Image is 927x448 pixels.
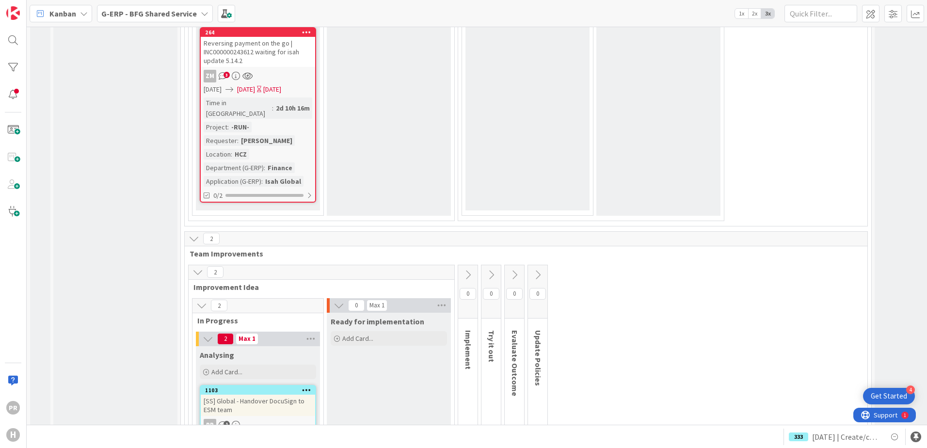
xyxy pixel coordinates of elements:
[197,316,311,325] span: In Progress
[205,29,315,36] div: 264
[204,176,261,187] div: Application (G-ERP)
[204,97,272,119] div: Time in [GEOGRAPHIC_DATA]
[264,162,265,173] span: :
[342,334,373,343] span: Add Card...
[211,300,227,311] span: 2
[871,391,907,401] div: Get Started
[263,176,304,187] div: Isah Global
[201,70,315,82] div: ZM
[231,149,232,160] span: :
[20,1,44,13] span: Support
[483,288,499,300] span: 0
[204,135,237,146] div: Requester
[748,9,761,18] span: 2x
[239,135,295,146] div: [PERSON_NAME]
[204,84,222,95] span: [DATE]
[213,191,223,201] span: 0/2
[224,421,230,427] span: 1
[201,419,315,432] div: PR
[761,9,774,18] span: 3x
[193,282,442,292] span: Improvement Idea
[201,386,315,416] div: 1103[SS] Global - Handover DocuSign to ESM team
[369,303,384,308] div: Max 1
[200,27,316,203] a: 264Reversing payment on the go | INC000000243612 waiting for isah update 5.14.2ZM[DATE][DATE][DAT...
[906,385,915,394] div: 4
[272,103,273,113] span: :
[735,9,748,18] span: 1x
[227,122,229,132] span: :
[510,330,520,396] span: Evaluate Outcome
[204,419,216,432] div: PR
[789,432,808,441] div: 333
[50,4,53,12] div: 1
[204,70,216,82] div: ZM
[204,162,264,173] div: Department (G-ERP)
[261,176,263,187] span: :
[273,103,312,113] div: 2d 10h 16m
[204,149,231,160] div: Location
[190,249,855,258] span: Team Improvements
[487,330,496,362] span: Try it out
[6,428,20,442] div: H
[237,84,255,95] span: [DATE]
[863,388,915,404] div: Open Get Started checklist, remaining modules: 4
[232,149,249,160] div: HCZ
[263,84,281,95] div: [DATE]
[265,162,295,173] div: Finance
[812,431,881,443] span: [DATE] | Create/collate overview of Facility applications
[201,386,315,395] div: 1103
[201,28,315,37] div: 264
[200,350,234,360] span: Analysing
[784,5,857,22] input: Quick Filter...
[506,288,523,300] span: 0
[207,266,224,278] span: 2
[533,330,543,386] span: Update Policies
[331,317,424,326] span: Ready for implementation
[6,6,20,20] img: Visit kanbanzone.com
[101,9,197,18] b: G-ERP - BFG Shared Service
[348,300,365,311] span: 0
[201,37,315,67] div: Reversing payment on the go | INC000000243612 waiting for isah update 5.14.2
[201,395,315,416] div: [SS] Global - Handover DocuSign to ESM team
[529,288,546,300] span: 0
[217,333,234,345] span: 2
[463,330,473,369] span: Implement
[229,122,252,132] div: -RUN-
[49,8,76,19] span: Kanban
[6,401,20,415] div: PR
[224,72,230,78] span: 3
[203,233,220,244] span: 2
[239,336,256,341] div: Max 1
[211,368,242,376] span: Add Card...
[237,135,239,146] span: :
[201,28,315,67] div: 264Reversing payment on the go | INC000000243612 waiting for isah update 5.14.2
[205,387,315,394] div: 1103
[204,122,227,132] div: Project
[460,288,476,300] span: 0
